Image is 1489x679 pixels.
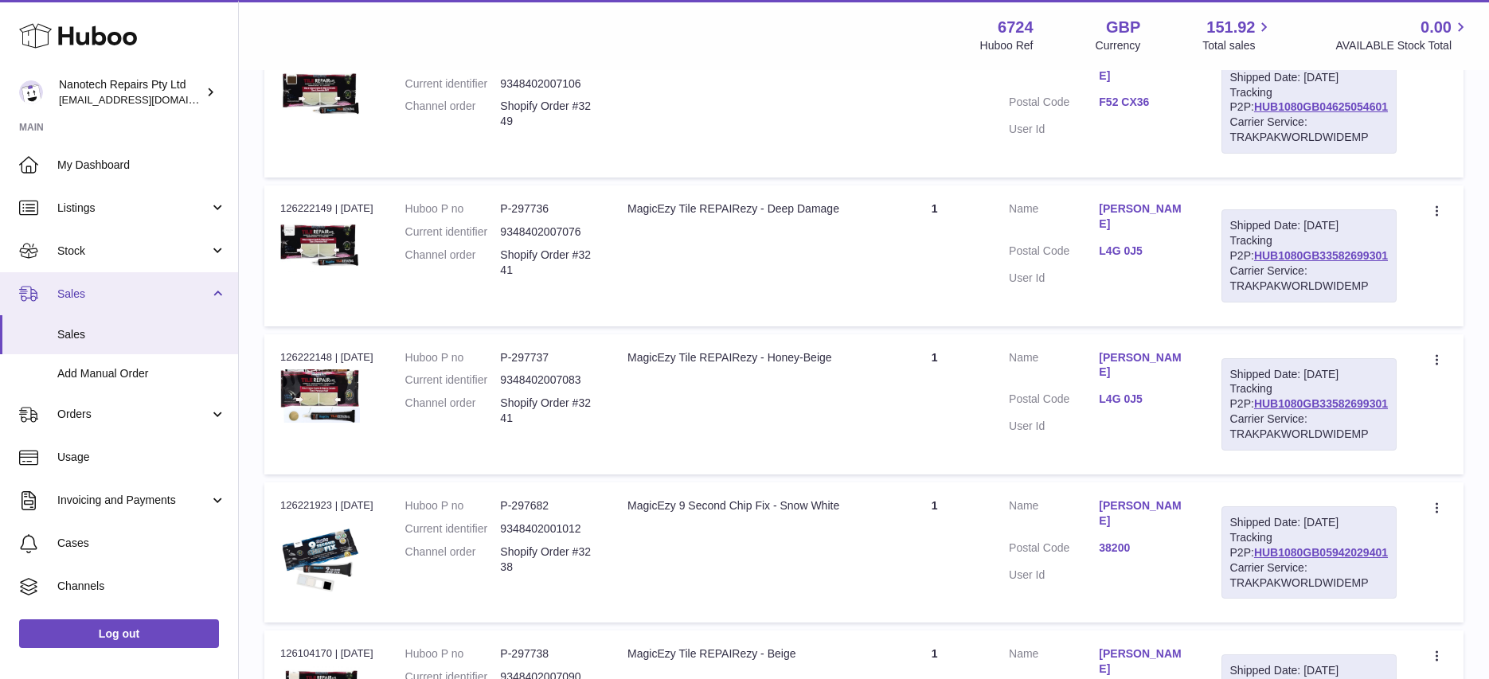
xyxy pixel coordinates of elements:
dt: Postal Code [1009,540,1099,560]
dt: Current identifier [405,521,501,537]
a: HUB1080GB33582699301 [1254,397,1388,410]
dt: Current identifier [405,224,501,240]
a: L4G 0J5 [1099,244,1189,259]
span: Usage [57,450,226,465]
td: 1 [876,37,993,178]
a: [PERSON_NAME] [1099,350,1189,380]
dt: Name [1009,498,1099,533]
td: 1 [876,482,993,622]
dd: 9348402007083 [500,373,596,388]
dt: Huboo P no [405,646,501,661]
span: My Dashboard [57,158,226,173]
dt: User Id [1009,122,1099,137]
div: Nanotech Repairs Pty Ltd [59,77,202,107]
span: AVAILABLE Stock Total [1335,38,1470,53]
dt: Current identifier [405,76,501,92]
dt: User Id [1009,568,1099,583]
div: Carrier Service: TRAKPAKWORLDWIDEMP [1230,412,1388,442]
a: Log out [19,619,219,648]
dt: Channel order [405,544,501,575]
div: Shipped Date: [DATE] [1230,218,1388,233]
dt: Current identifier [405,373,501,388]
dd: 9348402001012 [500,521,596,537]
span: Sales [57,287,209,302]
td: 1 [876,185,993,326]
div: 126104170 | [DATE] [280,646,373,661]
div: Shipped Date: [DATE] [1230,515,1388,530]
div: Huboo Ref [980,38,1034,53]
div: 126222148 | [DATE] [280,350,373,365]
div: MagicEzy Tile REPAIRezy - Deep Damage [627,201,860,217]
div: Shipped Date: [DATE] [1230,663,1388,678]
img: info@nanotechrepairs.com [19,80,43,104]
dt: Name [1009,350,1099,384]
span: Listings [57,201,209,216]
div: Shipped Date: [DATE] [1230,70,1388,85]
div: MagicEzy 9 Second Chip Fix - Snow White [627,498,860,513]
dt: Channel order [405,396,501,426]
div: Tracking P2P: [1221,209,1397,302]
div: Carrier Service: TRAKPAKWORLDWIDEMP [1230,263,1388,294]
dd: Shopify Order #3249 [500,99,596,129]
dt: Channel order [405,99,501,129]
dd: 9348402007076 [500,224,596,240]
span: Cases [57,536,226,551]
span: Add Manual Order [57,366,226,381]
dd: Shopify Order #3238 [500,544,596,575]
img: 67241737508001.png [280,221,360,272]
img: 67241737507908.png [280,369,360,423]
a: HUB1080GB04625054601 [1254,100,1388,113]
dd: Shopify Order #3241 [500,396,596,426]
dt: Huboo P no [405,201,501,217]
dt: Name [1009,53,1099,88]
dd: P-297736 [500,201,596,217]
div: Tracking P2P: [1221,358,1397,451]
a: F52 CX36 [1099,95,1189,110]
span: Invoicing and Payments [57,493,209,508]
div: Currency [1096,38,1141,53]
dd: P-297682 [500,498,596,513]
a: HUB1080GB05942029401 [1254,546,1388,559]
dt: Channel order [405,248,501,278]
div: 126222149 | [DATE] [280,201,373,216]
div: 126221923 | [DATE] [280,498,373,513]
div: Carrier Service: TRAKPAKWORLDWIDEMP [1230,115,1388,145]
a: L4G 0J5 [1099,392,1189,407]
span: Stock [57,244,209,259]
span: 0.00 [1421,17,1452,38]
dt: Huboo P no [405,498,501,513]
a: [PERSON_NAME] [1099,201,1189,232]
img: 67241737586642.png [280,518,360,595]
div: MagicEzy Tile REPAIRezy - Beige [627,646,860,661]
span: 151.92 [1206,17,1255,38]
a: HUB1080GB33582699301 [1254,249,1388,262]
a: 0.00 AVAILABLE Stock Total [1335,17,1470,53]
div: Carrier Service: TRAKPAKWORLDWIDEMP [1230,560,1388,591]
a: 151.92 Total sales [1202,17,1273,53]
span: Sales [57,327,226,342]
strong: 6724 [998,17,1034,38]
dt: Postal Code [1009,95,1099,114]
dd: 9348402007106 [500,76,596,92]
span: [EMAIL_ADDRESS][DOMAIN_NAME] [59,93,234,106]
a: 38200 [1099,540,1189,556]
div: Tracking P2P: [1221,506,1397,599]
dd: Shopify Order #3241 [500,248,596,278]
span: Orders [57,407,209,422]
div: Shipped Date: [DATE] [1230,367,1388,382]
dd: P-297738 [500,646,596,661]
dt: Postal Code [1009,392,1099,411]
div: Tracking P2P: [1221,61,1397,154]
img: 67241737507517.png [280,72,360,119]
dd: P-297737 [500,350,596,365]
strong: GBP [1106,17,1140,38]
dt: Postal Code [1009,244,1099,263]
a: [PERSON_NAME] [1099,498,1189,529]
dt: User Id [1009,271,1099,286]
a: [PERSON_NAME] [1099,646,1189,677]
span: Channels [57,579,226,594]
div: MagicEzy Tile REPAIRezy - Honey-Beige [627,350,860,365]
dt: Huboo P no [405,350,501,365]
span: Total sales [1202,38,1273,53]
td: 1 [876,334,993,474]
